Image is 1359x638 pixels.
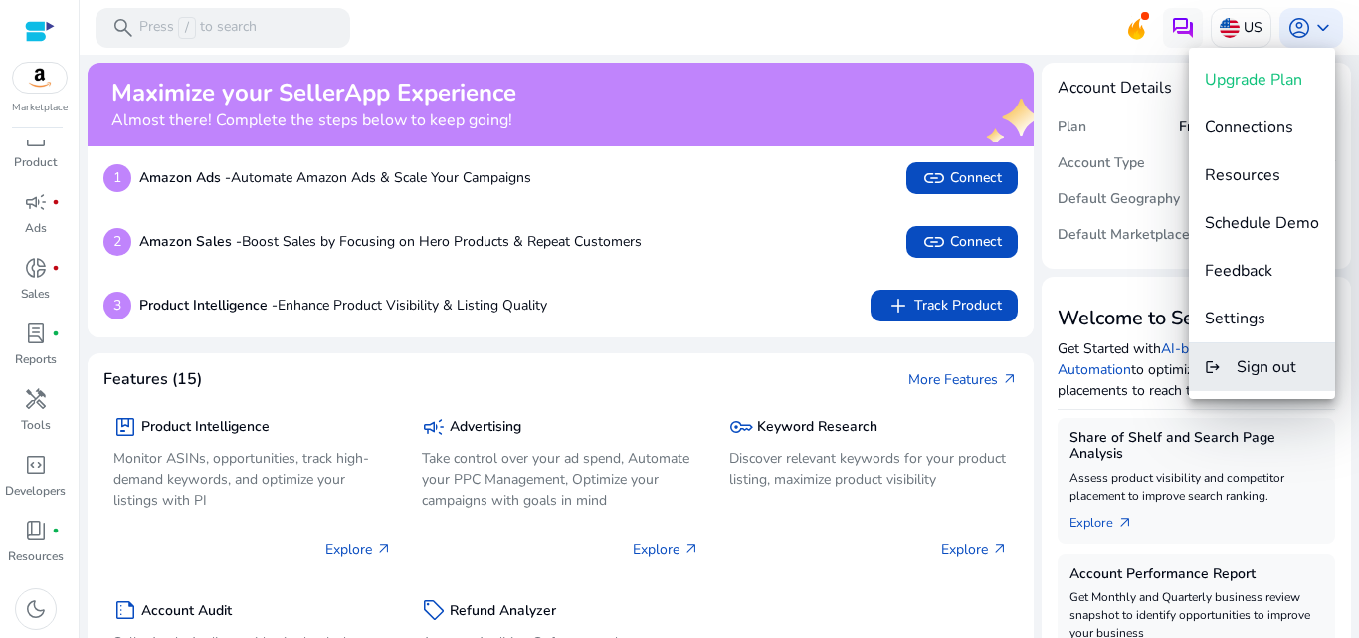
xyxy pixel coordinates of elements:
[1205,69,1302,91] span: Upgrade Plan
[1205,164,1280,186] span: Resources
[1205,212,1319,234] span: Schedule Demo
[1205,260,1272,282] span: Feedback
[1237,356,1296,378] span: Sign out
[1205,116,1293,138] span: Connections
[1205,355,1221,379] mat-icon: logout
[1205,308,1265,329] span: Settings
